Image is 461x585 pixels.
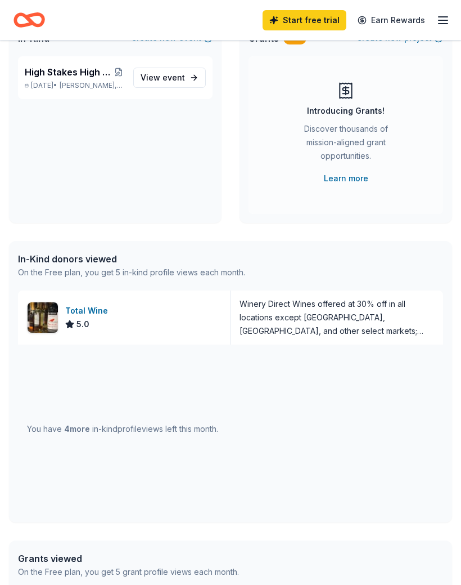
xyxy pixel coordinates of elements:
div: You have in-kind profile views left this month. [27,422,218,436]
p: [DATE] • [25,81,124,90]
div: Discover thousands of mission-aligned grant opportunities. [293,122,398,167]
img: Image for Total Wine [28,302,58,333]
span: 4 more [64,424,90,434]
span: [PERSON_NAME], [GEOGRAPHIC_DATA] [60,81,124,90]
span: View [141,71,185,84]
span: event [162,73,185,82]
a: Start free trial [263,10,346,30]
span: High Stakes High Tops and Higher Hopes [25,65,114,79]
a: Home [13,7,45,33]
span: 5.0 [76,318,89,331]
div: On the Free plan, you get 5 in-kind profile views each month. [18,266,245,279]
div: Total Wine [65,304,112,318]
a: View event [133,68,206,88]
div: Winery Direct Wines offered at 30% off in all locations except [GEOGRAPHIC_DATA], [GEOGRAPHIC_DAT... [239,297,434,338]
div: Introducing Grants! [307,104,385,118]
div: On the Free plan, you get 5 grant profile views each month. [18,565,239,579]
a: Learn more [324,172,368,185]
div: Grants viewed [18,552,239,565]
div: In-Kind donors viewed [18,252,245,266]
a: Earn Rewards [351,10,432,30]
